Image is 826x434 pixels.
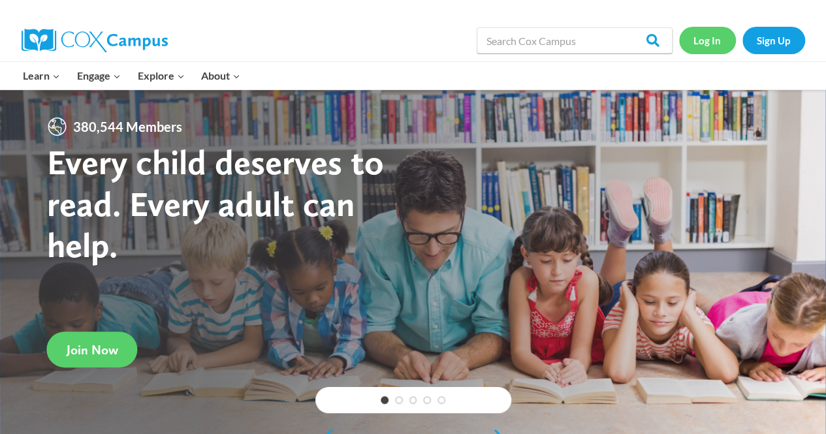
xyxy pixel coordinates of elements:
[679,27,736,54] a: Log In
[381,396,389,404] a: 1
[129,62,193,89] button: Child menu of Explore
[15,62,69,89] button: Child menu of Learn
[477,27,673,54] input: Search Cox Campus
[69,62,129,89] button: Child menu of Engage
[193,62,249,89] button: Child menu of About
[409,396,417,404] a: 3
[679,27,805,54] nav: Secondary Navigation
[47,332,138,367] a: Join Now
[68,116,187,137] span: 380,544 Members
[22,29,168,52] img: Cox Campus
[47,141,384,266] strong: Every child deserves to read. Every adult can help.
[423,396,431,404] a: 4
[15,62,249,89] nav: Primary Navigation
[395,396,403,404] a: 2
[67,342,118,358] span: Join Now
[742,27,805,54] a: Sign Up
[437,396,445,404] a: 5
